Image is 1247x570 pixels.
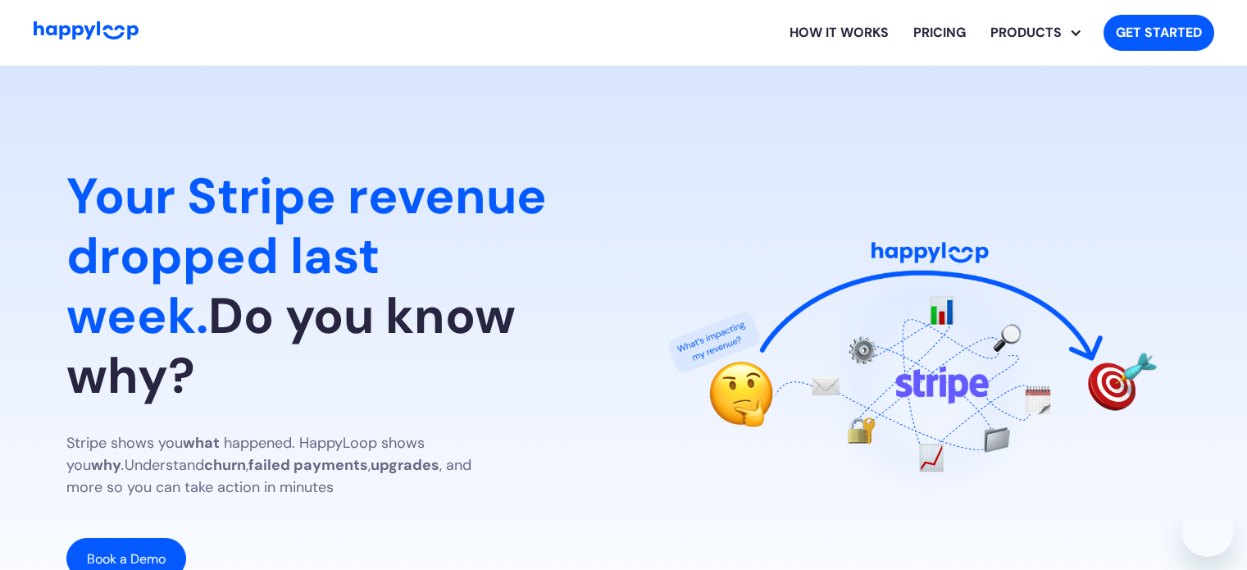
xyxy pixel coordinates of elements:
a: View HappyLoop pricing plans [901,7,978,59]
em: . [121,455,125,475]
a: Learn how HappyLoop works [777,7,901,59]
h1: Do you know why? [66,166,598,406]
a: Go to Home Page [34,21,139,44]
strong: failed payments [248,455,368,475]
div: PRODUCTS [978,23,1074,43]
strong: upgrades [371,455,439,475]
div: Explore HappyLoop use cases [978,7,1090,59]
div: PRODUCTS [990,7,1090,59]
strong: churn [204,455,246,475]
a: Get started with HappyLoop [1104,15,1214,51]
strong: what [183,433,220,453]
span: Your Stripe revenue dropped last week. [66,164,547,349]
p: Stripe shows you happened. HappyLoop shows you Understand , , , and more so you can take action i... [66,432,509,499]
iframe: Button to launch messaging window [1181,504,1234,557]
img: HappyLoop Logo [34,21,139,40]
strong: why [91,455,121,475]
